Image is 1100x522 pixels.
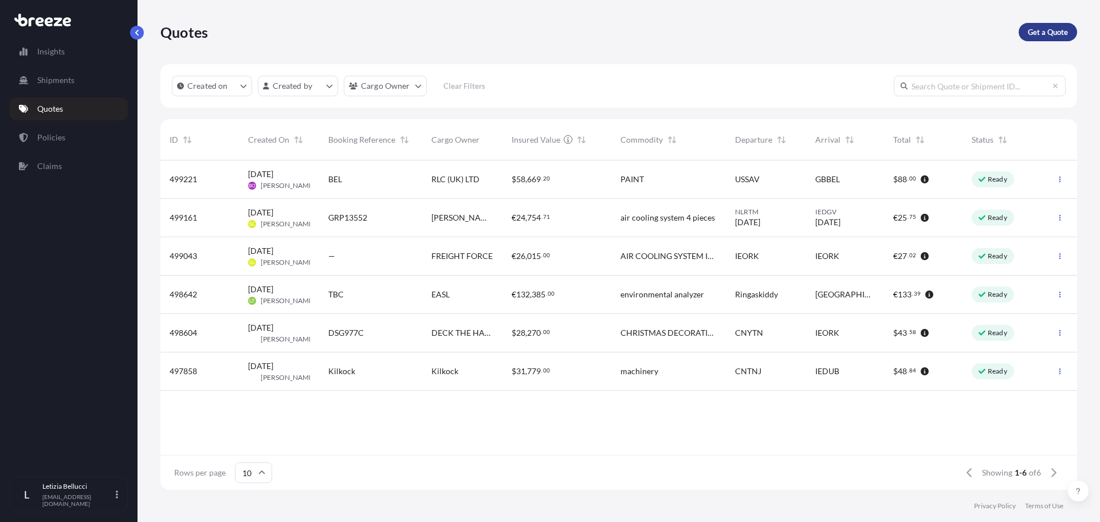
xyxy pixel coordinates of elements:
[996,133,1009,147] button: Sort
[261,258,315,267] span: [PERSON_NAME]
[525,252,527,260] span: ,
[527,329,541,337] span: 270
[898,175,907,183] span: 88
[516,291,530,299] span: 132
[248,284,273,295] span: [DATE]
[620,212,715,223] span: air cooling system 4 pieces
[10,40,128,63] a: Insights
[898,329,907,337] span: 43
[988,213,1007,222] p: Ready
[261,373,315,382] span: [PERSON_NAME]
[174,467,226,478] span: Rows per page
[273,80,313,92] p: Created by
[893,175,898,183] span: $
[431,134,480,146] span: Cargo Owner
[261,181,315,190] span: [PERSON_NAME]
[433,77,497,95] button: Clear Filters
[516,329,525,337] span: 28
[361,80,410,92] p: Cargo Owner
[261,296,315,305] span: [PERSON_NAME]
[512,214,516,222] span: €
[1028,26,1068,38] p: Get a Quote
[909,368,916,372] span: 84
[1025,501,1063,511] a: Terms of Use
[972,134,993,146] span: Status
[894,76,1066,96] input: Search Quote or Shipment ID...
[909,215,916,219] span: 75
[988,367,1007,376] p: Ready
[815,174,840,185] span: GBBEL
[516,367,525,375] span: 31
[988,252,1007,261] p: Ready
[893,367,898,375] span: $
[912,292,913,296] span: .
[328,289,344,300] span: TBC
[328,212,367,223] span: GRP13552
[530,291,532,299] span: ,
[913,133,927,147] button: Sort
[898,252,907,260] span: 27
[988,328,1007,337] p: Ready
[292,133,305,147] button: Sort
[525,175,527,183] span: ,
[898,367,907,375] span: 48
[815,250,839,262] span: IEORK
[398,133,411,147] button: Sort
[898,291,912,299] span: 133
[735,217,760,228] span: [DATE]
[248,245,273,257] span: [DATE]
[512,291,516,299] span: €
[898,214,907,222] span: 25
[248,360,273,372] span: [DATE]
[527,367,541,375] span: 779
[431,250,493,262] span: FREIGHT FORCE
[893,134,911,146] span: Total
[907,253,909,257] span: .
[37,160,62,172] p: Claims
[249,333,254,345] span: LB
[170,366,197,377] span: 497858
[988,290,1007,299] p: Ready
[548,292,555,296] span: 00
[37,103,63,115] p: Quotes
[170,327,197,339] span: 498604
[10,97,128,120] a: Quotes
[775,133,788,147] button: Sort
[248,168,273,180] span: [DATE]
[735,174,760,185] span: USSAV
[328,174,342,185] span: BEL
[328,250,335,262] span: —
[525,367,527,375] span: ,
[249,218,255,230] span: SG
[170,174,197,185] span: 499221
[512,252,516,260] span: €
[10,126,128,149] a: Policies
[893,252,898,260] span: €
[1015,467,1027,478] span: 1-6
[543,368,550,372] span: 00
[261,335,315,344] span: [PERSON_NAME]
[907,330,909,334] span: .
[37,74,74,86] p: Shipments
[516,252,525,260] span: 26
[344,76,427,96] button: cargoOwner Filter options
[541,215,543,219] span: .
[525,214,527,222] span: ,
[541,330,543,334] span: .
[248,207,273,218] span: [DATE]
[431,212,493,223] span: [PERSON_NAME] [PERSON_NAME]
[543,215,550,219] span: 71
[974,501,1016,511] a: Privacy Policy
[815,366,839,377] span: IEDUB
[170,289,197,300] span: 498642
[512,329,516,337] span: $
[431,327,493,339] span: DECK THE HALLS
[735,327,763,339] span: CNYTN
[543,176,550,180] span: 20
[909,253,916,257] span: 02
[42,493,113,507] p: [EMAIL_ADDRESS][DOMAIN_NAME]
[443,80,485,92] p: Clear Filters
[815,207,875,217] span: IEDGV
